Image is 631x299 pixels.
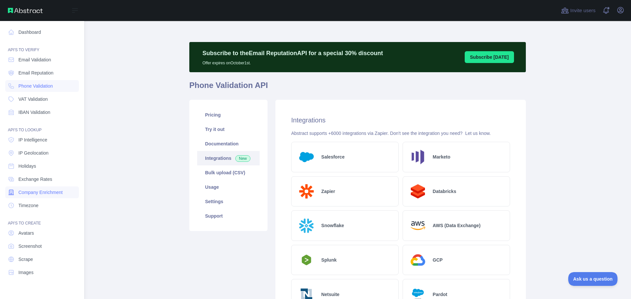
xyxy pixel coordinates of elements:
[465,131,491,136] a: Let us know.
[297,253,316,267] img: Logo
[433,257,443,263] h2: GCP
[5,173,79,185] a: Exchange Rates
[5,26,79,38] a: Dashboard
[291,116,510,125] h2: Integrations
[18,189,63,196] span: Company Enrichment
[18,202,38,209] span: Timezone
[18,230,34,236] span: Avatars
[5,227,79,239] a: Avatars
[8,8,43,13] img: Abstract API
[321,257,337,263] h2: Splunk
[18,269,34,276] span: Images
[189,80,526,96] h1: Phone Validation API
[18,56,51,63] span: Email Validation
[297,216,316,235] img: Logo
[5,39,79,53] div: API'S TO VERIFY
[408,147,428,167] img: Logo
[18,70,54,76] span: Email Reputation
[18,243,42,249] span: Screenshot
[297,182,316,201] img: Logo
[568,272,618,286] iframe: Toggle Customer Support
[5,67,79,79] a: Email Reputation
[5,106,79,118] a: IBAN Validation
[5,240,79,252] a: Screenshot
[18,83,53,89] span: Phone Validation
[197,180,260,194] a: Usage
[197,137,260,151] a: Documentation
[321,188,335,195] h2: Zapier
[18,163,36,169] span: Holidays
[197,122,260,137] a: Try it out
[5,200,79,211] a: Timezone
[408,216,428,235] img: Logo
[433,154,451,160] h2: Marketo
[5,54,79,66] a: Email Validation
[18,176,52,182] span: Exchange Rates
[5,119,79,133] div: API'S TO LOOKUP
[197,151,260,165] a: Integrations New
[321,154,345,160] h2: Salesforce
[18,109,50,116] span: IBAN Validation
[18,96,48,102] span: VAT Validation
[18,150,49,156] span: IP Geolocation
[18,256,33,263] span: Scrape
[202,58,383,66] p: Offer expires on October 1st.
[202,49,383,58] p: Subscribe to the Email Reputation API for a special 30 % discount
[570,7,596,14] span: Invite users
[5,253,79,265] a: Scrape
[433,291,447,298] h2: Pardot
[5,147,79,159] a: IP Geolocation
[465,51,514,63] button: Subscribe [DATE]
[433,222,480,229] h2: AWS (Data Exchange)
[5,213,79,226] div: API'S TO CREATE
[291,130,510,137] div: Abstract supports +6000 integrations via Zapier. Don't see the integration you need?
[408,182,428,201] img: Logo
[560,5,597,16] button: Invite users
[297,147,316,167] img: Logo
[5,134,79,146] a: IP Intelligence
[5,160,79,172] a: Holidays
[433,188,456,195] h2: Databricks
[5,80,79,92] a: Phone Validation
[321,291,339,298] h2: Netsuite
[235,155,250,162] span: New
[197,108,260,122] a: Pricing
[321,222,344,229] h2: Snowflake
[197,165,260,180] a: Bulk upload (CSV)
[197,209,260,223] a: Support
[5,93,79,105] a: VAT Validation
[18,137,47,143] span: IP Intelligence
[5,267,79,278] a: Images
[5,186,79,198] a: Company Enrichment
[197,194,260,209] a: Settings
[408,250,428,270] img: Logo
